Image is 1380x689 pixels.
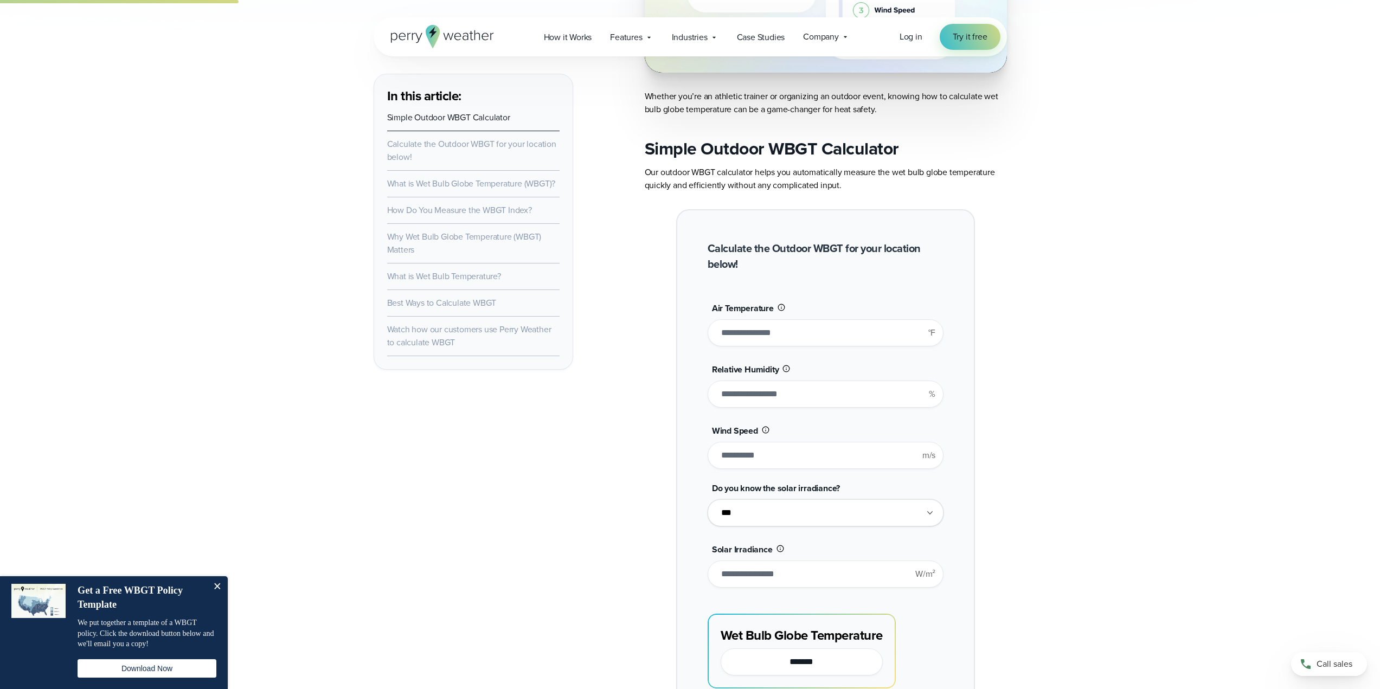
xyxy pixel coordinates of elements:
[206,576,228,598] button: Close
[1291,652,1367,676] a: Call sales
[387,177,556,190] a: What is Wet Bulb Globe Temperature (WBGT)?
[940,24,1000,50] a: Try it free
[387,297,497,309] a: Best Ways to Calculate WBGT
[387,230,542,256] a: Why Wet Bulb Globe Temperature (WBGT) Matters
[712,302,774,314] span: Air Temperature
[387,111,510,124] a: Simple Outdoor WBGT Calculator
[387,87,560,105] h3: In this article:
[535,26,601,48] a: How it Works
[672,31,708,44] span: Industries
[387,270,501,282] a: What is Wet Bulb Temperature?
[387,323,551,349] a: Watch how our customers use Perry Weather to calculate WBGT
[737,31,785,44] span: Case Studies
[900,30,922,43] a: Log in
[712,363,779,376] span: Relative Humidity
[712,482,840,494] span: Do you know the solar irradiance?
[645,138,1007,159] h2: Simple Outdoor WBGT Calculator
[712,543,773,556] span: Solar Irradiance
[387,138,556,163] a: Calculate the Outdoor WBGT for your location below!
[610,31,642,44] span: Features
[78,617,216,649] p: We put together a template of a WBGT policy. Click the download button below and we'll email you ...
[712,424,758,437] span: Wind Speed
[953,30,987,43] span: Try it free
[544,31,592,44] span: How it Works
[645,90,1007,116] p: Whether you’re an athletic trainer or organizing an outdoor event, knowing how to calculate wet b...
[11,584,66,618] img: dialog featured image
[645,166,1007,192] p: Our outdoor WBGT calculator helps you automatically measure the wet bulb globe temperature quickl...
[708,241,943,272] h2: Calculate the Outdoor WBGT for your location below!
[78,659,216,678] button: Download Now
[803,30,839,43] span: Company
[1317,658,1352,671] span: Call sales
[728,26,794,48] a: Case Studies
[78,584,205,611] h4: Get a Free WBGT Policy Template
[387,204,532,216] a: How Do You Measure the WBGT Index?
